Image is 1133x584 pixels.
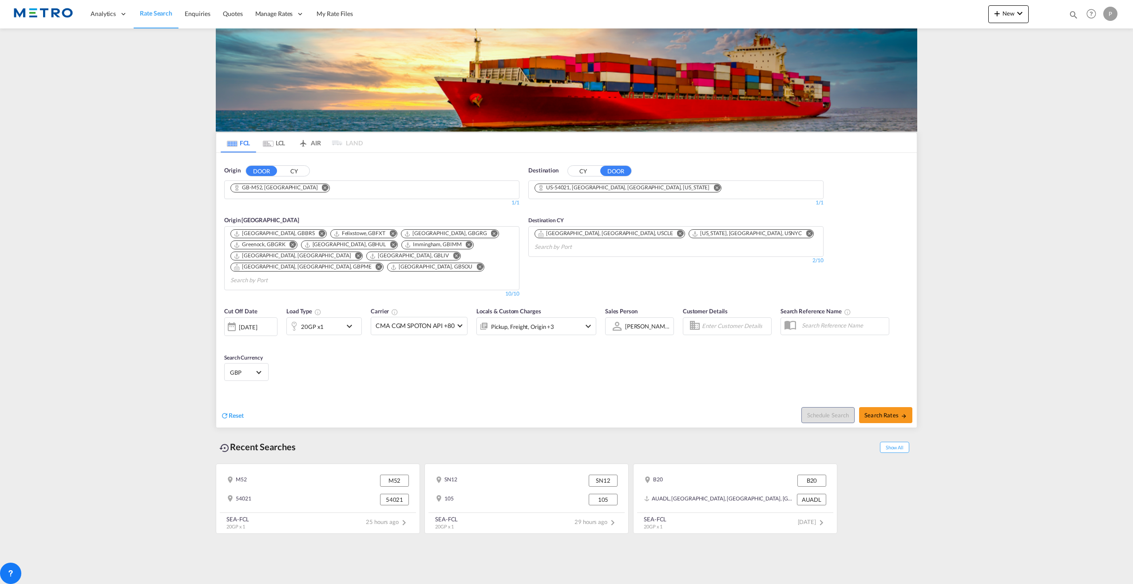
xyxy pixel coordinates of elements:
[1084,6,1099,21] span: Help
[234,230,317,237] div: Press delete to remove this chip.
[286,308,321,315] span: Load Type
[1069,10,1078,20] md-icon: icon-magnify
[424,464,629,534] recent-search-card: SN12 SN12105 105SEA-FCL20GP x 1 29 hours agoicon-chevron-right
[227,494,251,505] div: 54021
[538,230,675,237] div: Press delete to remove this chip.
[404,241,461,248] div: Immingham, GBIMM
[797,319,889,332] input: Search Reference Name
[485,230,499,239] button: Remove
[644,524,662,529] span: 20GP x 1
[692,230,804,237] div: Press delete to remove this chip.
[344,321,359,332] md-icon: icon-chevron-down
[229,412,244,419] span: Reset
[371,308,398,315] span: Carrier
[278,166,309,176] button: CY
[284,241,297,250] button: Remove
[216,464,420,534] recent-search-card: M52 M5254021 54021SEA-FCL20GP x 1 25 hours agoicon-chevron-right
[625,323,717,330] div: [PERSON_NAME] [PERSON_NAME]
[435,515,458,523] div: SEA-FCL
[224,354,263,361] span: Search Currency
[226,515,249,523] div: SEA-FCL
[219,443,230,453] md-icon: icon-backup-restore
[380,494,409,505] div: 54021
[370,263,383,272] button: Remove
[380,475,409,486] div: M52
[460,241,473,250] button: Remove
[708,184,721,193] button: Remove
[316,184,329,193] button: Remove
[568,166,599,176] button: CY
[227,475,247,486] div: M52
[538,184,709,192] div: US-54021, Prescott, WI, Wisconsin
[528,199,824,207] div: 1/1
[234,252,351,260] div: London Gateway Port, GBLGP
[1103,7,1117,21] div: P
[216,153,917,428] div: OriginDOOR CY Chips container. Use arrow keys to select chips.1/1Origin [GEOGRAPHIC_DATA] Chips c...
[384,230,397,239] button: Remove
[224,199,519,207] div: 1/1
[844,308,851,316] md-icon: Your search will be saved by the below given name
[447,252,460,261] button: Remove
[255,9,293,18] span: Manage Rates
[589,494,618,505] div: 105
[901,413,907,419] md-icon: icon-arrow-right
[476,317,596,335] div: Pickup Freight Origin Destination delivery Factory Stuffingicon-chevron-down
[988,5,1029,23] button: icon-plus 400-fgNewicon-chevron-down
[366,518,409,525] span: 25 hours ago
[298,138,309,144] md-icon: icon-airplane
[798,518,827,525] span: [DATE]
[1069,10,1078,23] div: icon-magnify
[633,464,837,534] recent-search-card: B20 B20AUADL, [GEOGRAPHIC_DATA], [GEOGRAPHIC_DATA], [GEOGRAPHIC_DATA], [GEOGRAPHIC_DATA] AUADLSEA...
[229,366,264,379] md-select: Select Currency: £ GBPUnited Kingdom Pound
[185,10,210,17] span: Enquiries
[234,241,287,248] div: Press delete to remove this chip.
[644,515,666,523] div: SEA-FCL
[234,263,373,271] div: Press delete to remove this chip.
[349,252,362,261] button: Remove
[234,184,318,192] div: GB-M52, Manchester
[224,335,231,347] md-datepicker: Select
[399,517,409,528] md-icon: icon-chevron-right
[801,407,855,423] button: Note: By default Schedule search will only considerorigin ports, destination ports and cut off da...
[239,323,257,331] div: [DATE]
[644,494,795,505] div: AUADL, Adelaide, Australia, Oceania, Oceania
[859,407,912,423] button: Search Ratesicon-arrow-right
[140,9,172,17] span: Rate Search
[435,524,454,529] span: 20GP x 1
[533,227,819,254] md-chips-wrap: Chips container. Use arrow keys to select chips.
[286,317,362,335] div: 20GP x1icon-chevron-down
[404,241,463,248] div: Press delete to remove this chip.
[216,28,917,132] img: LCL+%26+FCL+BACKGROUND.png
[491,320,554,333] div: Pickup Freight Origin Destination delivery Factory Stuffing
[216,437,299,457] div: Recent Searches
[234,184,320,192] div: Press delete to remove this chip.
[800,230,813,239] button: Remove
[1014,8,1025,19] md-icon: icon-chevron-down
[864,412,907,419] span: Search Rates
[692,230,802,237] div: New York, NY, USNYC
[600,166,631,176] button: DOOR
[528,257,824,264] div: 2/10
[333,230,387,237] div: Press delete to remove this chip.
[702,320,769,333] input: Enter Customer Details
[221,133,256,152] md-tab-item: FCL
[246,166,277,176] button: DOOR
[505,290,519,298] div: 10/10
[624,320,671,332] md-select: Sales Person: Philip Morris
[234,252,353,260] div: Press delete to remove this chip.
[224,308,257,315] span: Cut Off Date
[533,181,729,196] md-chips-wrap: Chips container. Use arrow keys to select chips.
[1084,6,1103,22] div: Help
[224,317,277,336] div: [DATE]
[221,411,244,421] div: icon-refreshReset
[234,241,285,248] div: Greenock, GBGRK
[256,133,292,152] md-tab-item: LCL
[91,9,116,18] span: Analytics
[304,241,386,248] div: Hull, GBHUL
[538,230,673,237] div: Cleveland, OH, USCLE
[301,320,324,333] div: 20GP x1
[224,216,299,224] span: Origin [GEOGRAPHIC_DATA]
[304,241,388,248] div: Press delete to remove this chip.
[224,166,240,175] span: Origin
[436,475,457,486] div: SN12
